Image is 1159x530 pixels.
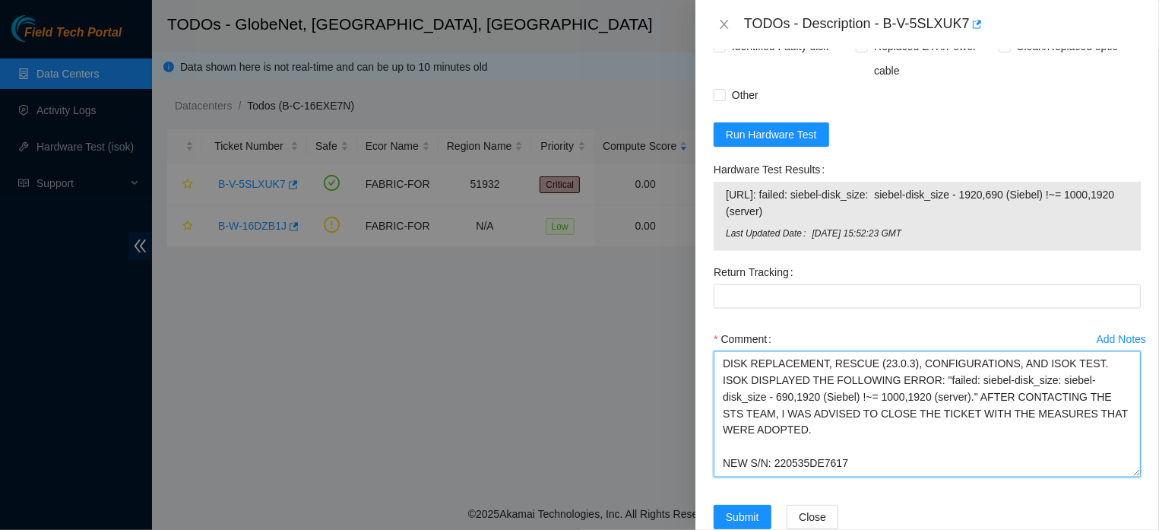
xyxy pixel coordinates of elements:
[726,509,759,525] span: Submit
[714,157,831,182] label: Hardware Test Results
[714,351,1141,478] textarea: Comment
[812,227,1129,241] span: [DATE] 15:52:23 GMT
[726,83,765,107] span: Other
[714,17,735,32] button: Close
[714,260,800,284] label: Return Tracking
[714,505,771,529] button: Submit
[714,284,1141,309] input: Return Tracking
[868,34,998,83] span: Replaced ETH/Power cable
[799,509,826,525] span: Close
[726,126,817,143] span: Run Hardware Test
[714,327,777,351] label: Comment
[787,505,838,529] button: Close
[1096,327,1147,351] button: Add Notes
[726,186,1129,220] span: [URL]: failed: siebel-disk_size: siebel-disk_size - 1920,690 (Siebel) !~= 1000,1920 (server)
[726,227,812,241] span: Last Updated Date
[714,122,829,147] button: Run Hardware Test
[1097,334,1146,344] div: Add Notes
[744,12,1141,36] div: TODOs - Description - B-V-5SLXUK7
[718,18,730,30] span: close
